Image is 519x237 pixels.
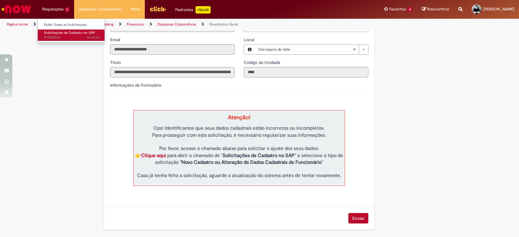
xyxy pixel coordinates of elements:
span: Favoritos [389,6,406,12]
span: 4 [407,7,413,12]
a: Clique aqui [141,152,166,159]
a: Aberto R13558649 : Solicitações de Cadastro no SAP [38,30,105,41]
span: More [131,6,140,12]
a: Reembolso Geral [209,22,238,27]
span: 1 [65,7,69,12]
img: click_logo_yellow_360x200.png [149,4,166,14]
span: Somente leitura - Título [110,60,122,65]
time: 23/09/2025 11:38:58 [87,35,99,40]
strong: Atenção! [228,114,250,121]
label: Somente leitura - Email [110,37,121,43]
input: Código da Unidade [244,67,368,77]
strong: Solicitações de Cadastro no SAP [223,152,295,159]
span: [PERSON_NAME] [483,6,514,12]
span: Por favor, acesse o chamado abaixo para solicitar o ajuste dos seus dados: [159,145,319,152]
span: Somente leitura - Email [110,37,121,42]
a: Rascunhos [422,6,449,12]
button: Enviar [348,213,368,223]
a: Cervejaria do ValeLimpar campo Local [255,45,368,54]
label: Somente leitura - Título [110,59,122,65]
ul: Trilhas de página [5,19,341,30]
a: Exibir Todas as Solicitações [38,22,105,28]
span: Rascunhos [427,6,449,12]
span: Requisições [42,6,64,12]
abbr: Limpar campo Local [350,45,359,54]
input: Email [110,44,235,55]
input: Título [110,67,235,77]
img: ServiceNow [1,3,32,15]
span: Despesas Corporativas [79,6,121,12]
span: Para prosseguir com esta solicitação, é necessário regularizar suas informações. [152,132,326,138]
p: +GenAi [196,6,211,14]
label: Somente leitura - Código da Unidade [244,59,282,65]
label: Informações de Formulário [110,82,161,88]
span: 5d atrás [87,35,99,40]
div: Padroniza [175,6,211,14]
a: Página inicial [7,22,28,27]
a: Financeiro [127,22,144,27]
ul: Requisições [38,18,105,43]
button: Local, Visualizar este registro Cervejaria do Vale [244,45,255,54]
span: R13558649 [44,35,99,40]
strong: Novo Cadastro ou Alteração de Dados Cadastrais de Funcionário [181,159,322,165]
span: Ops! Identificamos que seus dados cadastrais estão incorretos ou incompletos. [153,125,325,131]
span: 👉 para abrir o chamado de " " e selecione o tipo de solicitação " " [135,152,343,166]
span: Somente leitura - Código da Unidade [244,60,282,65]
span: Caso já tenha feito a solicitação, aguarde a atualização do sistema antes de tentar novamente. [137,172,341,179]
a: Despesas Corporativas [157,22,196,27]
span: Local [244,37,256,42]
span: Cervejaria do Vale [258,45,353,54]
span: Solicitações de Cadastro no SAP [44,30,95,35]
